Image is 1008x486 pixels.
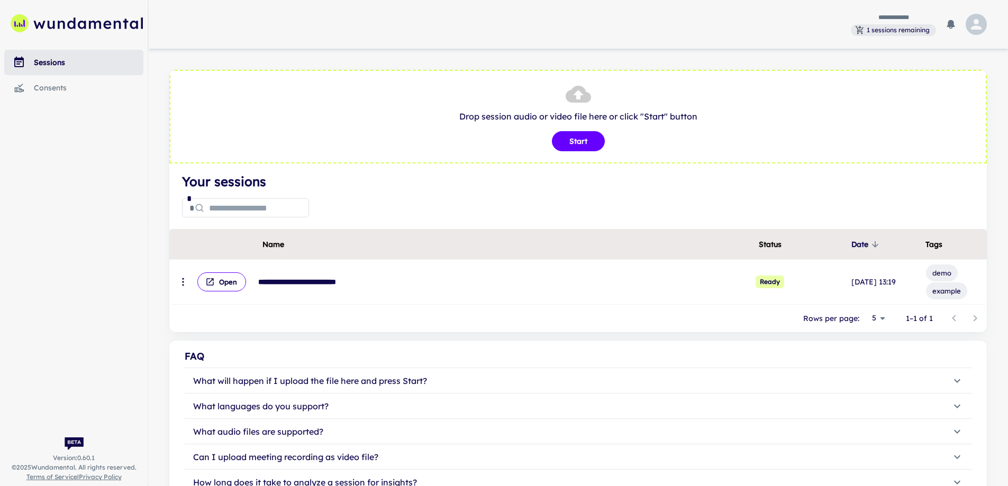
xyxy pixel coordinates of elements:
[926,286,967,296] span: example
[193,451,378,463] p: Can I upload meeting recording as video file?
[79,473,122,481] a: Privacy Policy
[193,374,427,387] p: What will happen if I upload the file here and press Start?
[851,24,936,35] span: You have 1 sessions remaining. Subscribe to get more.
[185,349,972,364] div: FAQ
[185,393,972,419] button: What languages do you support?
[803,313,859,324] p: Rows per page:
[34,57,143,68] div: sessions
[4,75,143,100] a: consents
[851,238,882,251] span: Date
[181,110,975,123] p: Drop session audio or video file here or click "Start" button
[4,50,143,75] a: sessions
[193,400,329,412] p: What languages do you support?
[906,313,933,324] p: 1–1 of 1
[851,23,936,36] a: You have 1 sessions remaining. Subscribe to get more.
[193,425,323,438] p: What audio files are supported?
[26,473,77,481] a: Terms of Service
[185,368,972,393] button: What will happen if I upload the file here and press Start?
[169,229,987,305] div: scrollable content
[759,238,782,251] span: Status
[197,272,246,291] button: Open
[864,310,889,326] div: 5
[26,472,122,482] span: |
[12,463,137,472] span: © 2025 Wundamental. All rights reserved.
[756,276,784,288] span: Ready
[182,172,974,191] h4: Your sessions
[185,419,972,444] button: What audio files are supported?
[552,131,605,151] button: Start
[849,260,923,305] td: [DATE] 13:19
[925,238,942,251] span: Tags
[34,82,143,94] div: consents
[926,268,958,278] span: demo
[862,25,934,35] span: 1 sessions remaining
[185,444,972,470] button: Can I upload meeting recording as video file?
[262,238,284,251] span: Name
[53,453,95,463] span: Version: 0.60.1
